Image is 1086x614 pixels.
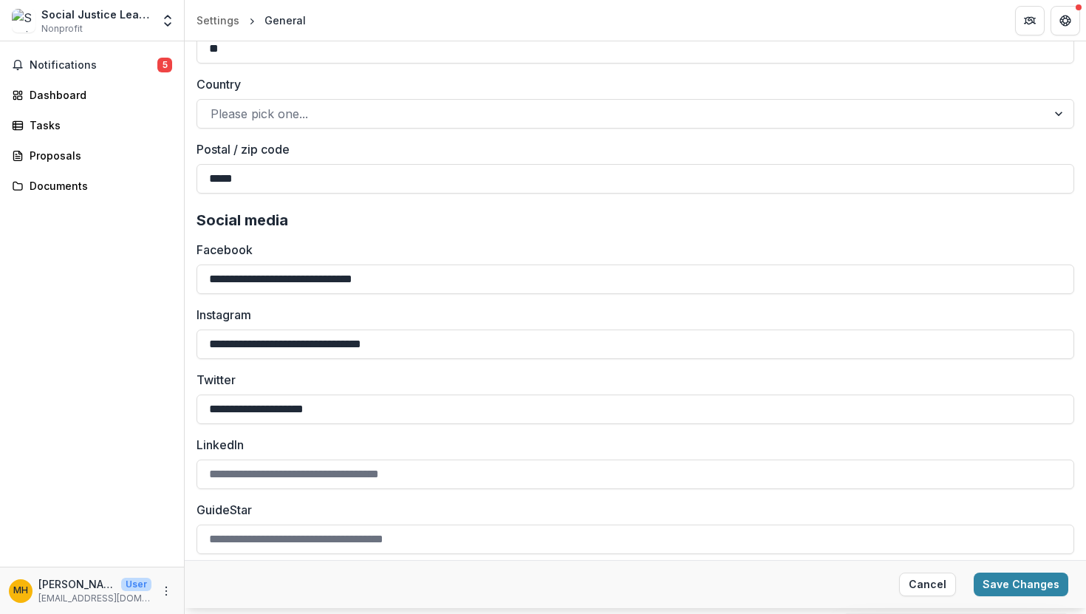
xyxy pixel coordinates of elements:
h2: Social media [197,211,1074,229]
label: Instagram [197,306,1065,324]
span: Notifications [30,59,157,72]
img: Social Justice Learning Institute [12,9,35,33]
button: Cancel [899,573,956,596]
div: General [264,13,306,28]
button: Save Changes [974,573,1068,596]
button: Notifications5 [6,53,178,77]
span: Nonprofit [41,22,83,35]
div: Tasks [30,117,166,133]
div: Megan Hayward [13,586,28,596]
label: Country [197,75,1065,93]
button: More [157,582,175,600]
p: User [121,578,151,591]
button: Open entity switcher [157,6,178,35]
button: Partners [1015,6,1045,35]
label: Postal / zip code [197,140,1065,158]
label: LinkedIn [197,436,1065,454]
button: Get Help [1051,6,1080,35]
label: Twitter [197,371,1065,389]
p: [PERSON_NAME] [38,576,115,592]
div: Social Justice Learning Institute [41,7,151,22]
a: Proposals [6,143,178,168]
a: Dashboard [6,83,178,107]
a: Tasks [6,113,178,137]
div: Documents [30,178,166,194]
p: [EMAIL_ADDRESS][DOMAIN_NAME] [38,592,151,605]
label: GuideStar [197,501,1065,519]
a: Documents [6,174,178,198]
div: Proposals [30,148,166,163]
a: Settings [191,10,245,31]
nav: breadcrumb [191,10,312,31]
div: Dashboard [30,87,166,103]
div: Settings [197,13,239,28]
label: Facebook [197,241,1065,259]
span: 5 [157,58,172,72]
